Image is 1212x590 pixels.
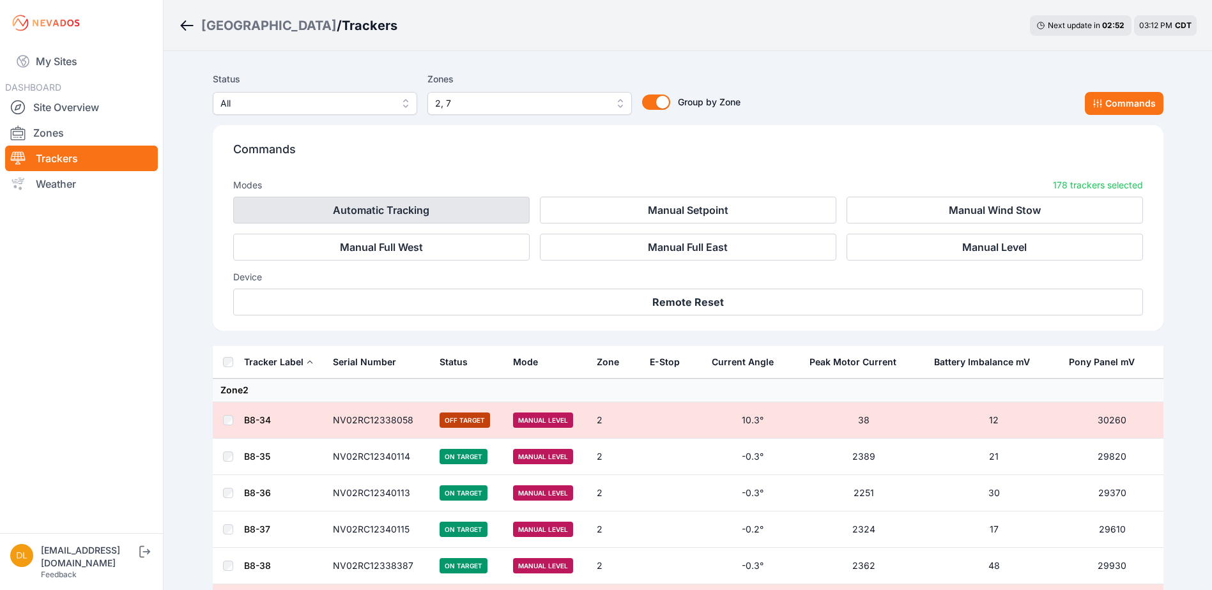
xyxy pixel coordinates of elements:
span: Off Target [440,412,490,428]
td: -0.2° [704,511,801,548]
td: 29370 [1061,475,1163,511]
td: 2 [589,511,642,548]
img: Nevados [10,13,82,33]
button: Battery Imbalance mV [934,347,1040,377]
span: Manual Level [513,412,573,428]
button: Manual Full West [233,234,530,261]
td: Zone 2 [213,379,1163,402]
button: Automatic Tracking [233,197,530,223]
td: 2324 [802,511,927,548]
button: Manual Setpoint [540,197,836,223]
div: [GEOGRAPHIC_DATA] [201,17,337,34]
td: 2251 [802,475,927,511]
span: CDT [1175,20,1192,30]
td: NV02RC12338058 [325,402,433,439]
td: NV02RC12340113 [325,475,433,511]
a: B8-38 [244,560,271,571]
div: Mode [513,356,538,368]
a: B8-35 [244,451,270,462]
div: E-Stop [650,356,680,368]
button: Current Angle [712,347,784,377]
td: 29820 [1061,439,1163,475]
div: Tracker Label [244,356,303,368]
td: 38 [802,402,927,439]
div: 02 : 52 [1102,20,1125,31]
span: 03:12 PM [1139,20,1172,30]
td: 2362 [802,548,927,584]
td: 21 [926,439,1061,475]
span: On Target [440,485,487,501]
span: Manual Level [513,485,573,501]
button: Manual Full East [540,234,836,261]
button: Serial Number [333,347,406,377]
img: dlay@prim.com [10,544,33,567]
button: Zone [597,347,629,377]
td: NV02RC12340115 [325,511,433,548]
span: On Target [440,449,487,464]
span: / [337,17,342,34]
h3: Modes [233,179,262,192]
button: All [213,92,417,115]
label: Zones [427,72,632,87]
td: 30260 [1061,402,1163,439]
td: 2389 [802,439,927,475]
td: 48 [926,548,1061,584]
div: Pony Panel mV [1069,356,1135,368]
span: Manual Level [513,449,573,464]
span: Group by Zone [678,96,740,107]
td: 10.3° [704,402,801,439]
div: Serial Number [333,356,396,368]
td: 2 [589,439,642,475]
button: Manual Wind Stow [847,197,1143,223]
button: E-Stop [650,347,690,377]
div: Status [440,356,468,368]
button: Manual Level [847,234,1143,261]
a: Trackers [5,146,158,171]
td: 12 [926,402,1061,439]
td: 17 [926,511,1061,548]
a: Zones [5,120,158,146]
span: On Target [440,522,487,537]
p: Commands [233,140,1143,169]
a: My Sites [5,46,158,77]
label: Status [213,72,417,87]
span: Next update in [1048,20,1100,30]
td: 2 [589,402,642,439]
td: 2 [589,548,642,584]
span: Manual Level [513,522,573,537]
div: Zone [597,356,619,368]
a: Weather [5,171,158,197]
a: Feedback [41,570,77,579]
td: 29930 [1061,548,1163,584]
button: Status [440,347,478,377]
span: On Target [440,558,487,573]
span: DASHBOARD [5,82,61,93]
a: B8-34 [244,414,271,425]
button: Mode [513,347,548,377]
td: 2 [589,475,642,511]
a: B8-36 [244,487,271,498]
span: Manual Level [513,558,573,573]
span: All [220,96,392,111]
button: Peak Motor Current [809,347,907,377]
h3: Trackers [342,17,397,34]
div: Battery Imbalance mV [934,356,1030,368]
td: NV02RC12340114 [325,439,433,475]
button: Commands [1085,92,1163,115]
td: NV02RC12338387 [325,548,433,584]
button: Tracker Label [244,347,314,377]
div: [EMAIL_ADDRESS][DOMAIN_NAME] [41,544,137,570]
h3: Device [233,271,1143,284]
td: 29610 [1061,511,1163,548]
nav: Breadcrumb [179,9,397,42]
span: 2, 7 [435,96,606,111]
td: -0.3° [704,439,801,475]
td: 30 [926,475,1061,511]
a: Site Overview [5,95,158,120]
p: 178 trackers selected [1053,179,1143,192]
td: -0.3° [704,475,801,511]
a: B8-37 [244,524,270,534]
button: Pony Panel mV [1069,347,1145,377]
div: Peak Motor Current [809,356,896,368]
td: -0.3° [704,548,801,584]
